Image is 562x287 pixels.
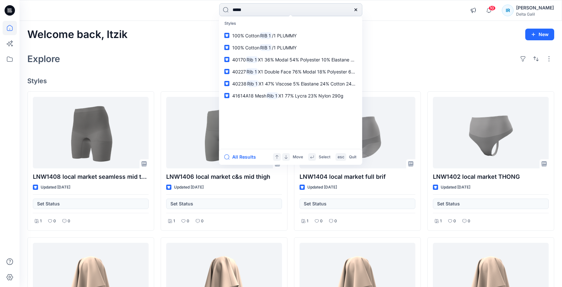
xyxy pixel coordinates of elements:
[307,218,308,225] p: 1
[247,80,259,87] mark: Rib 1
[221,66,361,78] a: 40227Rib 1X1 Double Face 76% Modal 18% Polyester 6% Elastane 265g
[307,184,337,191] p: Updated [DATE]
[27,54,60,64] h2: Explore
[174,184,204,191] p: Updated [DATE]
[433,97,549,168] a: LNW1402 local market THONG
[166,97,282,168] a: LNW1406 local market c&s mid thigh
[266,92,279,99] mark: Rib 1
[68,218,70,225] p: 0
[166,172,282,181] p: LNW1406 local market c&s mid thigh
[319,154,330,161] p: Select
[258,57,362,62] span: X1 36% Modal 54% Polyester 10% Elastane 260g
[53,218,56,225] p: 0
[440,218,442,225] p: 1
[516,4,554,12] div: [PERSON_NAME]
[453,218,456,225] p: 0
[27,77,554,85] h4: Styles
[260,44,272,51] mark: RIB 1
[349,154,356,161] p: Quit
[246,68,258,75] mark: Rib 1
[441,184,470,191] p: Updated [DATE]
[246,56,258,63] mark: Rib 1
[232,69,246,74] span: 40227
[221,78,361,90] a: 40238Rib 1X1 47% Viscose 5% Elastane 24% Cotton 24% Polyacrylonitrile 250g
[338,154,344,161] p: esc
[221,30,361,42] a: 100% CottonRIB 1/1 PLUMMY
[272,45,297,50] span: /1 PLUMMY
[221,54,361,66] a: 40170Rib 1X1 36% Modal 54% Polyester 10% Elastane 260g
[525,29,554,40] button: New
[259,81,403,86] span: X1 47% Viscose 5% Elastane 24% Cotton 24% Polyacrylonitrile 250g
[40,218,42,225] p: 1
[468,218,470,225] p: 0
[320,218,323,225] p: 0
[433,172,549,181] p: LNW1402 local market THONG
[201,218,204,225] p: 0
[27,29,127,41] h2: Welcome back, Itzik
[488,6,496,11] span: 10
[187,218,189,225] p: 0
[41,184,70,191] p: Updated [DATE]
[173,218,175,225] p: 1
[232,45,260,50] span: 100% Cotton
[221,90,361,102] a: 41614A18 MeshRib 1X1 77% Lycra 23% Nylon 290g
[232,33,260,38] span: 100% Cotton
[278,93,343,98] span: X1 77% Lycra 23% Nylon 290g
[272,33,297,38] span: /1 PLUMMY
[224,153,260,161] button: All Results
[300,172,415,181] p: LNW1404 local market full brif
[260,32,272,39] mark: RIB 1
[232,93,266,98] span: 41614A18 Mesh
[334,218,337,225] p: 0
[502,5,514,16] div: IR
[221,18,361,30] p: Styles
[232,81,247,86] span: 40238
[33,97,149,168] a: LNW1408 local market seamless mid thigh
[293,154,303,161] p: Move
[33,172,149,181] p: LNW1408 local market seamless mid thigh
[232,57,246,62] span: 40170
[516,12,554,17] div: Delta Galil
[221,42,361,54] a: 100% CottonRIB 1/1 PLUMMY
[258,69,387,74] span: X1 Double Face 76% Modal 18% Polyester 6% Elastane 265g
